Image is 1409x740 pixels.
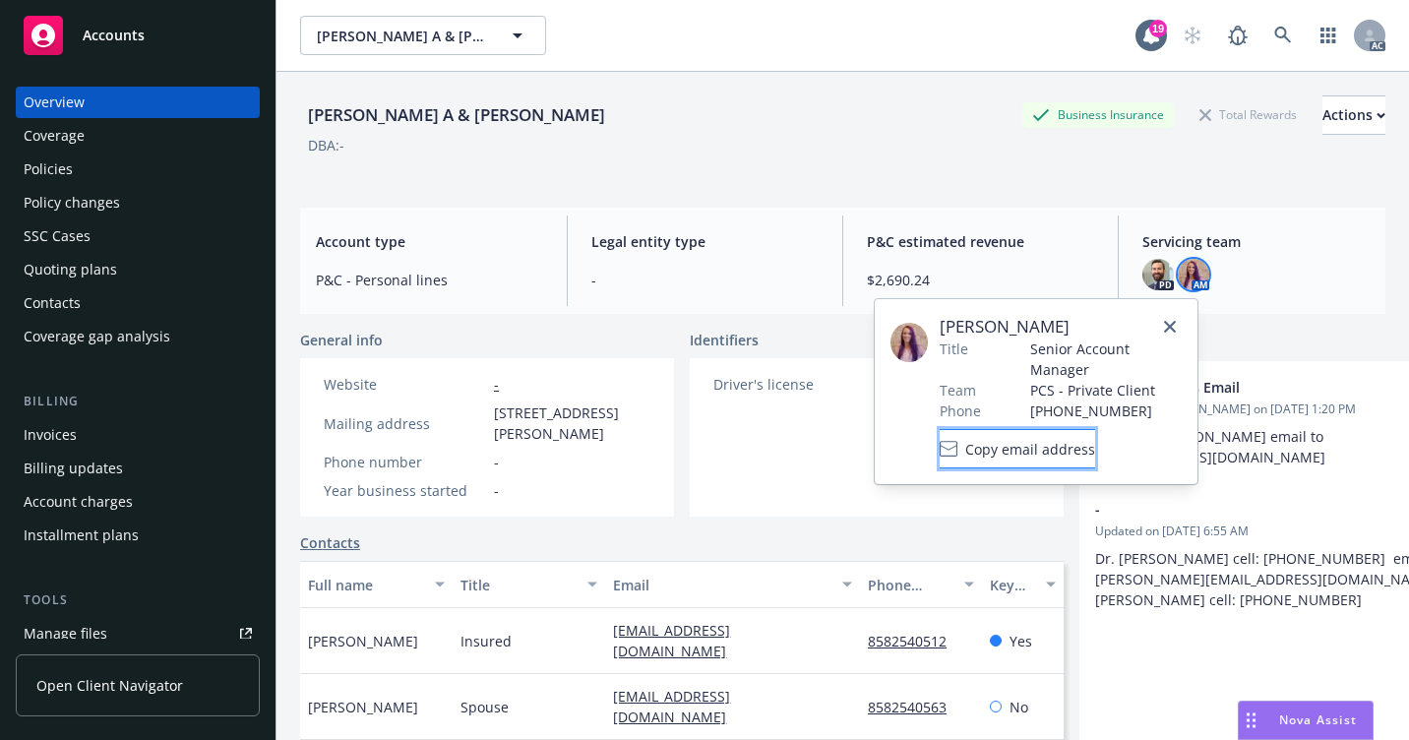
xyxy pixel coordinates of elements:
div: [PERSON_NAME] A & [PERSON_NAME] [300,102,613,128]
div: Mailing address [324,413,486,434]
button: Nova Assist [1238,701,1374,740]
span: Nova Assist [1279,711,1357,728]
a: Account charges [16,486,260,518]
div: Contacts [24,287,81,319]
div: Billing updates [24,453,123,484]
div: Quoting plans [24,254,117,285]
a: - [494,375,499,394]
span: $2,690.24 [867,270,1094,290]
div: Year business started [324,480,486,501]
div: SSC Cases [24,220,91,252]
button: Full name [300,561,453,608]
span: Account type [316,231,543,252]
button: Actions [1322,95,1385,135]
a: close [1158,315,1182,339]
span: P&C - Personal lines [316,270,543,290]
div: Actions [1322,96,1385,134]
span: - [494,452,499,472]
img: photo [1142,259,1174,290]
a: [EMAIL_ADDRESS][DOMAIN_NAME] [613,621,742,660]
a: 8582540563 [868,698,962,716]
a: Manage files [16,618,260,649]
a: Report a Bug [1218,16,1257,55]
div: Key contact [990,575,1034,595]
div: Coverage gap analysis [24,321,170,352]
a: Contacts [300,532,360,553]
a: Contacts [16,287,260,319]
span: Senior Account Manager [1030,339,1182,380]
a: Overview [16,87,260,118]
span: P&C estimated revenue [867,231,1094,252]
a: [EMAIL_ADDRESS][DOMAIN_NAME] [613,687,742,726]
div: Business Insurance [1022,102,1174,127]
div: Total Rewards [1190,102,1307,127]
div: Phone number [868,575,952,595]
a: Quoting plans [16,254,260,285]
div: Billing [16,392,260,411]
a: 8582540512 [868,632,962,650]
span: Copy email address [965,439,1095,460]
span: [STREET_ADDRESS][PERSON_NAME] [494,402,650,444]
a: Billing updates [16,453,260,484]
button: Title [453,561,605,608]
a: Installment plans [16,520,260,551]
div: Manage files [24,618,107,649]
span: Updated Scotts Email [1095,377,1386,398]
span: - [1095,499,1386,520]
span: Team [940,380,976,401]
div: DBA: - [308,135,344,155]
a: Coverage gap analysis [16,321,260,352]
span: - [494,480,499,501]
div: Installment plans [24,520,139,551]
div: Phone number [324,452,486,472]
span: Identifiers [690,330,759,350]
div: Policies [24,154,73,185]
div: Policy changes [24,187,120,218]
button: [PERSON_NAME] A & [PERSON_NAME] [300,16,546,55]
button: Phone number [860,561,982,608]
span: [PERSON_NAME] [308,631,418,651]
a: Switch app [1309,16,1348,55]
a: Search [1263,16,1303,55]
button: Email [605,561,860,608]
span: [PERSON_NAME] [940,315,1182,339]
div: Full name [308,575,423,595]
span: Open Client Navigator [36,675,183,696]
div: Overview [24,87,85,118]
button: Key contact [982,561,1064,608]
span: [PERSON_NAME] A & [PERSON_NAME] [317,26,487,46]
span: General info [300,330,383,350]
a: Coverage [16,120,260,152]
a: Invoices [16,419,260,451]
span: Spouse [460,697,509,717]
span: [PHONE_NUMBER] [1030,401,1182,421]
span: PCS - Private Client [1030,380,1182,401]
span: Phone [940,401,981,421]
span: Yes [1010,631,1032,651]
span: [PERSON_NAME] [308,697,418,717]
a: Policy changes [16,187,260,218]
a: Accounts [16,8,260,63]
span: - [591,270,819,290]
span: Updated [PERSON_NAME] email to [EMAIL_ADDRESS][DOMAIN_NAME] [1095,427,1327,466]
a: SSC Cases [16,220,260,252]
div: Website [324,374,486,395]
span: Insured [460,631,512,651]
img: photo [1178,259,1209,290]
span: Accounts [83,28,145,43]
span: Title [940,339,968,359]
span: Legal entity type [591,231,819,252]
button: Copy email address [940,429,1095,468]
div: Driver's license [713,374,876,395]
div: Invoices [24,419,77,451]
div: Coverage [24,120,85,152]
div: Email [613,575,830,595]
a: Policies [16,154,260,185]
div: Tools [16,590,260,610]
span: Servicing team [1142,231,1370,252]
div: Account charges [24,486,133,518]
a: Start snowing [1173,16,1212,55]
div: Drag to move [1239,702,1263,739]
span: No [1010,697,1028,717]
img: employee photo [890,323,928,362]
